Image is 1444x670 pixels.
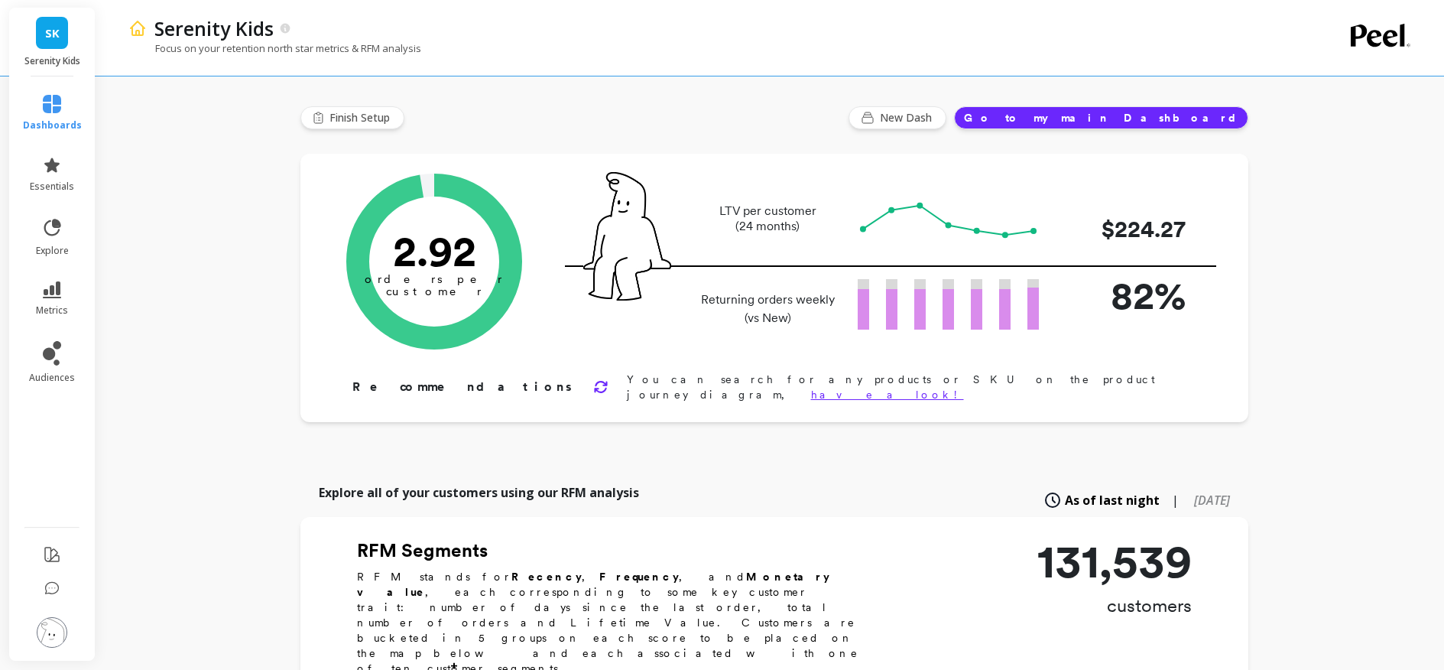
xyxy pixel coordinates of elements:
span: | [1172,491,1179,509]
span: explore [36,245,69,257]
b: Recency [511,571,582,583]
p: 131,539 [1037,538,1192,584]
button: New Dash [849,106,946,129]
span: dashboards [23,119,82,132]
span: essentials [30,181,74,193]
span: As of last night [1065,491,1160,509]
span: audiences [29,372,75,384]
span: New Dash [880,110,936,125]
button: Finish Setup [300,106,404,129]
p: 82% [1063,267,1186,324]
p: Recommendations [352,378,575,396]
p: Explore all of your customers using our RFM analysis [319,483,639,502]
img: profile picture [37,617,67,648]
span: metrics [36,304,68,317]
p: Serenity Kids [154,15,274,41]
p: $224.27 [1063,212,1186,246]
img: header icon [128,19,147,37]
p: You can search for any products or SKU on the product journey diagram, [627,372,1199,402]
p: Focus on your retention north star metrics & RFM analysis [128,41,421,55]
tspan: orders per [365,272,504,286]
span: Finish Setup [329,110,394,125]
a: have a look! [811,389,964,401]
span: SK [45,24,60,42]
h2: RFM Segments [357,538,877,563]
p: LTV per customer (24 months) [696,203,839,234]
b: Frequency [599,571,679,583]
tspan: customer [385,285,482,298]
p: Serenity Kids [24,55,80,67]
p: customers [1037,594,1192,618]
button: Go to my main Dashboard [954,106,1248,129]
text: 2.92 [392,226,475,276]
span: [DATE] [1194,492,1230,509]
p: Returning orders weekly (vs New) [696,291,839,327]
img: pal seatted on line [583,172,671,301]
